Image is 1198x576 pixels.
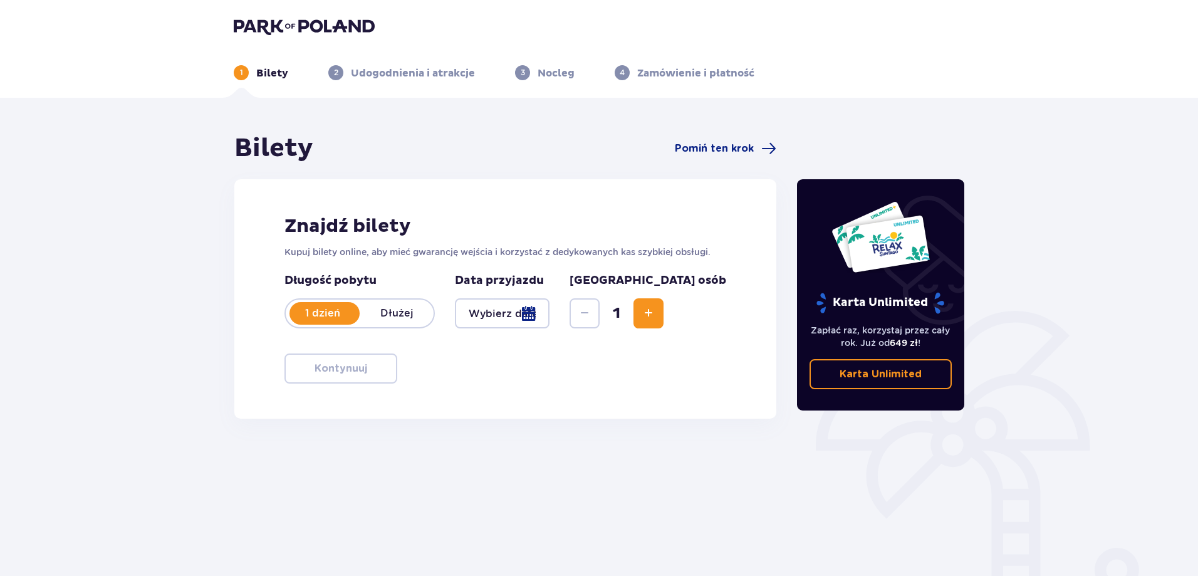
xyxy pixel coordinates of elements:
div: 4Zamówienie i płatność [615,65,754,80]
button: Kontynuuj [284,353,397,384]
span: Pomiń ten krok [675,142,754,155]
p: Data przyjazdu [455,273,544,288]
div: 3Nocleg [515,65,575,80]
span: 1 [602,304,631,323]
a: Pomiń ten krok [675,141,776,156]
p: Karta Unlimited [840,367,922,381]
p: 1 [240,67,243,78]
button: Zmniejsz [570,298,600,328]
span: 649 zł [890,338,918,348]
button: Zwiększ [633,298,664,328]
p: Zamówienie i płatność [637,66,754,80]
a: Karta Unlimited [810,359,952,389]
p: 1 dzień [286,306,360,320]
p: Długość pobytu [284,273,435,288]
p: 3 [521,67,525,78]
p: Kupuj bilety online, aby mieć gwarancję wejścia i korzystać z dedykowanych kas szybkiej obsługi. [284,246,726,258]
p: Udogodnienia i atrakcje [351,66,475,80]
img: Dwie karty całoroczne do Suntago z napisem 'UNLIMITED RELAX', na białym tle z tropikalnymi liśćmi... [831,201,930,273]
h2: Znajdź bilety [284,214,726,238]
p: Kontynuuj [315,362,367,375]
p: 4 [620,67,625,78]
p: [GEOGRAPHIC_DATA] osób [570,273,726,288]
p: Karta Unlimited [815,292,945,314]
p: Zapłać raz, korzystaj przez cały rok. Już od ! [810,324,952,349]
h1: Bilety [234,133,313,164]
div: 1Bilety [234,65,288,80]
p: 2 [334,67,338,78]
img: Park of Poland logo [234,18,375,35]
p: Bilety [256,66,288,80]
p: Nocleg [538,66,575,80]
div: 2Udogodnienia i atrakcje [328,65,475,80]
p: Dłużej [360,306,434,320]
